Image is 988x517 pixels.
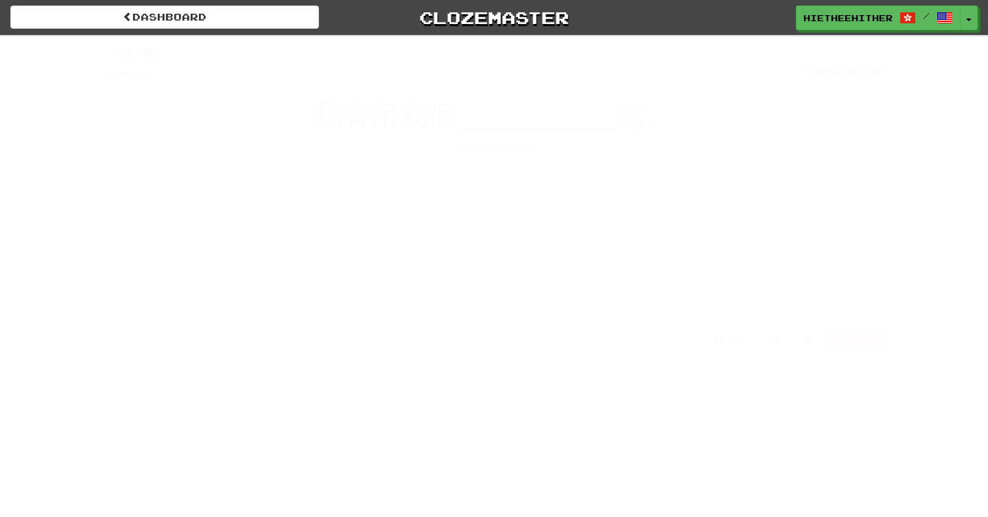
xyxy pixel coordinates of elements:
span: __________ [457,99,617,132]
small: 4 . [617,270,626,281]
small: 2 . [617,191,626,202]
button: 2.腦 [504,164,758,224]
ruby: 用 [370,99,399,132]
a: hietheehither / [796,5,961,30]
ruby: 我 [313,99,342,132]
ruby: 腦 [626,183,645,204]
div: / [103,46,172,63]
button: Report [829,329,885,352]
ruby: 諗 [617,99,646,132]
button: Round history (alt+y) [762,329,788,352]
span: hietheehither [803,12,893,24]
span: Score: [103,69,152,80]
div: I think with my head. [103,141,885,154]
ruby: 我 [399,99,428,132]
ruby: 有 [342,99,370,132]
small: 3 . [343,270,351,281]
span: 0 [161,64,172,81]
a: Dashboard [10,5,319,29]
small: 1 . [343,191,351,202]
a: Clozemaster [340,5,648,29]
ruby: 鼻 [351,183,370,204]
span: 。 [617,99,675,132]
ruby: 口 [626,262,645,283]
button: 4.口 [504,243,758,302]
div: Mastered [800,67,885,79]
ruby: 個 [428,99,457,132]
button: 3.腳 [230,243,484,302]
ruby: 腳 [351,262,370,283]
button: 1.鼻 [230,164,484,224]
button: Help! [706,329,755,352]
span: / [923,11,930,21]
span: 0 % [803,67,816,77]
